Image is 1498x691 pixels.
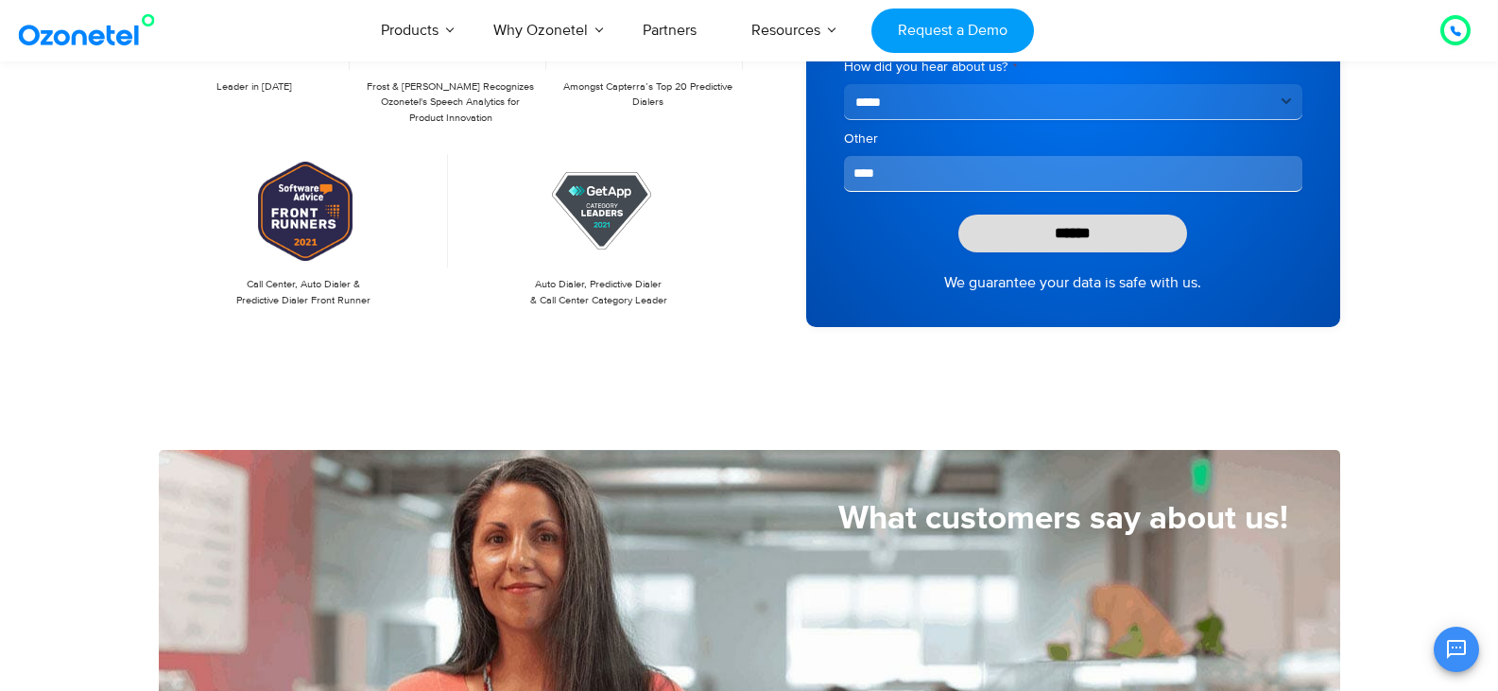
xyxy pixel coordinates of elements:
p: Amongst Capterra’s Top 20 Predictive Dialers [561,79,733,111]
label: How did you hear about us? [844,58,1302,77]
button: Open chat [1434,627,1479,672]
label: Other [844,130,1302,148]
a: Request a Demo [871,9,1033,53]
p: Leader in [DATE] [168,79,340,95]
p: Frost & [PERSON_NAME] Recognizes Ozonetel's Speech Analytics for Product Innovation [365,79,537,127]
h5: What customers say about us! [159,502,1288,535]
p: Call Center, Auto Dialer & Predictive Dialer Front Runner [168,277,439,308]
a: We guarantee your data is safe with us. [944,271,1201,294]
p: Auto Dialer, Predictive Dialer & Call Center Category Leader [463,277,734,308]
